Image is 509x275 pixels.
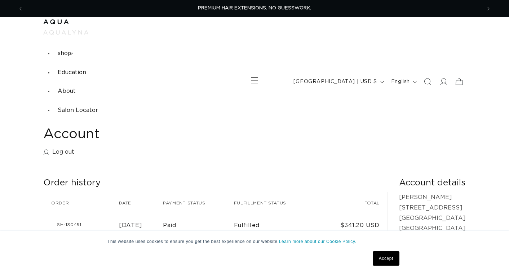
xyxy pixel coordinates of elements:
[58,107,98,113] span: Salon Locator
[198,6,311,10] span: PREMIUM HAIR EXTENSIONS. NO GUESSWORK.
[234,192,319,214] th: Fulfillment status
[58,88,76,94] span: About
[53,101,102,120] a: Salon Locator
[234,214,319,237] td: Fulfilled
[53,82,80,101] a: About
[399,177,466,189] h2: Account details
[163,214,234,237] td: Paid
[43,192,119,214] th: Order
[279,239,357,244] a: Learn more about our Cookie Policy.
[289,75,387,89] button: [GEOGRAPHIC_DATA] | USD $
[13,2,28,15] button: Previous announcement
[43,147,74,157] a: Log out
[319,214,388,237] td: $341.20 USD
[107,238,402,245] p: This website uses cookies to ensure you get the best experience on our website.
[399,192,466,234] p: [PERSON_NAME] [STREET_ADDRESS] [GEOGRAPHIC_DATA] [GEOGRAPHIC_DATA]
[387,75,420,89] button: English
[119,222,142,228] time: [DATE]
[43,177,388,189] h2: Order history
[319,192,388,214] th: Total
[43,30,88,35] img: aqualyna.com
[391,78,410,86] span: English
[58,50,72,56] span: shop
[420,74,435,90] summary: Search
[373,251,399,266] a: Accept
[481,2,496,15] button: Next announcement
[58,69,86,75] span: Education
[53,63,90,82] a: Education
[247,72,262,88] summary: Menu
[51,218,87,231] a: Order number SH-130451
[163,192,234,214] th: Payment status
[119,192,163,214] th: Date
[293,78,377,86] span: [GEOGRAPHIC_DATA] | USD $
[43,126,466,143] h1: Account
[53,44,76,63] summary: shop
[43,19,68,24] img: Aqua Hair Extensions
